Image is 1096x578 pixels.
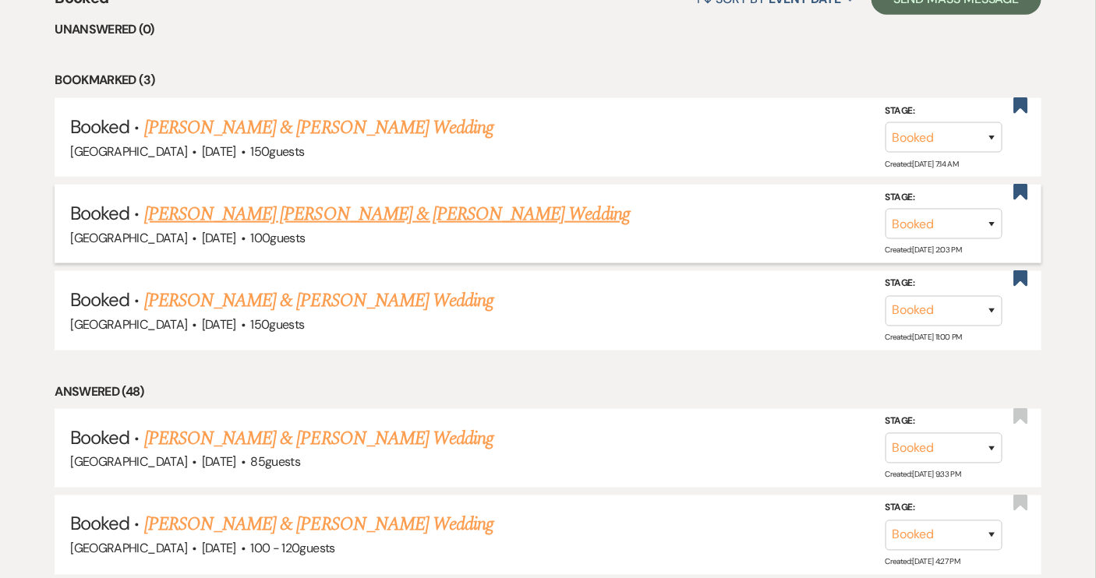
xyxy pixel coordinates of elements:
[886,189,1002,206] label: Stage:
[886,556,960,566] span: Created: [DATE] 4:27 PM
[250,541,334,557] span: 100 - 120 guests
[70,143,187,160] span: [GEOGRAPHIC_DATA]
[250,454,300,471] span: 85 guests
[55,70,1041,90] li: Bookmarked (3)
[886,414,1002,431] label: Stage:
[144,200,630,228] a: [PERSON_NAME] [PERSON_NAME] & [PERSON_NAME] Wedding
[70,541,187,557] span: [GEOGRAPHIC_DATA]
[55,19,1041,40] li: Unanswered (0)
[202,143,236,160] span: [DATE]
[886,332,962,342] span: Created: [DATE] 11:00 PM
[70,115,129,139] span: Booked
[886,470,961,480] span: Created: [DATE] 9:33 PM
[144,425,493,453] a: [PERSON_NAME] & [PERSON_NAME] Wedding
[886,500,1002,517] label: Stage:
[70,230,187,246] span: [GEOGRAPHIC_DATA]
[144,511,493,539] a: [PERSON_NAME] & [PERSON_NAME] Wedding
[250,230,305,246] span: 100 guests
[886,103,1002,120] label: Stage:
[886,159,959,169] span: Created: [DATE] 7:14 AM
[202,316,236,333] span: [DATE]
[250,316,304,333] span: 150 guests
[70,201,129,225] span: Booked
[70,425,129,449] span: Booked
[202,230,236,246] span: [DATE]
[55,382,1041,402] li: Answered (48)
[202,454,236,471] span: [DATE]
[70,454,187,471] span: [GEOGRAPHIC_DATA]
[250,143,304,160] span: 150 guests
[886,245,962,256] span: Created: [DATE] 2:03 PM
[70,316,187,333] span: [GEOGRAPHIC_DATA]
[886,276,1002,293] label: Stage:
[144,114,493,142] a: [PERSON_NAME] & [PERSON_NAME] Wedding
[70,512,129,536] span: Booked
[202,541,236,557] span: [DATE]
[144,287,493,315] a: [PERSON_NAME] & [PERSON_NAME] Wedding
[70,287,129,312] span: Booked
